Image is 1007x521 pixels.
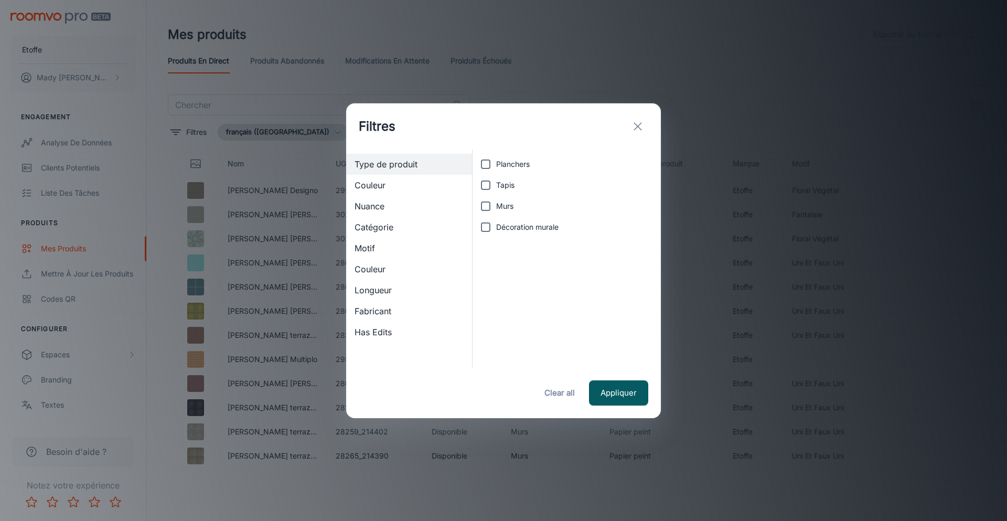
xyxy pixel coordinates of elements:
span: Has Edits [355,326,464,338]
div: Nuance [346,196,472,217]
div: Couleur [346,175,472,196]
div: Has Edits [346,322,472,343]
button: Clear all [539,380,581,406]
div: Catégorie [346,217,472,238]
h1: Filtres [359,117,395,136]
span: Type de produit [355,158,464,171]
span: Planchers [496,158,530,170]
span: Catégorie [355,221,464,233]
div: Longueur [346,280,472,301]
div: Fabricant [346,301,472,322]
div: Couleur [346,259,472,280]
span: Couleur [355,179,464,192]
span: Tapis [496,179,515,191]
button: Appliquer [589,380,648,406]
span: Longueur [355,284,464,296]
span: Nuance [355,200,464,212]
span: Motif [355,242,464,254]
span: Décoration murale [496,221,559,233]
span: Couleur [355,263,464,275]
div: Type de produit [346,154,472,175]
div: Motif [346,238,472,259]
span: Murs [496,200,513,212]
span: Fabricant [355,305,464,317]
button: exit [627,116,648,137]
